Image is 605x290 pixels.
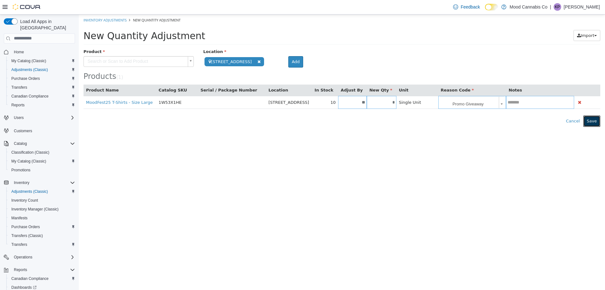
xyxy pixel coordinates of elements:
span: Classification (Classic) [11,150,49,155]
span: Product [5,35,26,39]
span: Users [14,115,24,120]
span: Purchase Orders [11,224,40,229]
span: My Catalog (Classic) [9,157,75,165]
span: Purchase Orders [9,223,75,231]
span: Manifests [9,214,75,222]
a: Transfers [9,241,30,248]
span: Inventory [14,180,29,185]
a: Transfers (Classic) [9,232,45,240]
span: Users [11,114,75,121]
button: Import [495,15,521,27]
span: Inventory [11,179,75,186]
a: Inventory Adjustments [5,3,48,8]
span: Home [14,50,24,55]
button: Adjustments (Classic) [6,187,78,196]
span: Import [502,19,516,23]
span: Purchase Orders [11,76,40,81]
button: Serial / Package Number [122,73,180,79]
span: Canadian Compliance [11,94,49,99]
a: Reports [9,101,27,109]
button: Adjust By [262,73,285,79]
span: Reports [14,267,27,272]
button: Manifests [6,214,78,222]
button: Home [1,47,78,56]
button: Add [210,42,224,53]
p: [PERSON_NAME] [564,3,600,11]
span: Load All Apps in [GEOGRAPHIC_DATA] [18,18,75,31]
span: Operations [14,255,32,260]
span: Operations [11,253,75,261]
button: Cancel [484,101,504,112]
button: Purchase Orders [6,222,78,231]
span: My Catalog (Classic) [9,57,75,65]
span: Dark Mode [485,10,485,11]
span: New Quantity Adjustment [5,16,126,27]
span: Location [124,35,147,39]
button: Catalog [1,139,78,148]
span: My Catalog (Classic) [11,58,46,63]
button: Inventory [11,179,32,186]
button: Inventory Count [6,196,78,205]
a: Promotions [9,166,33,174]
button: Customers [1,126,78,135]
span: Inventory Count [9,197,75,204]
a: Feedback [451,1,482,13]
span: New Qty [291,73,314,78]
p: | [550,3,551,11]
button: Reports [1,265,78,274]
button: Product Name [7,73,41,79]
a: Inventory Count [9,197,41,204]
span: Search or Scan to Add Product [5,42,107,52]
button: Users [1,113,78,122]
button: Save [504,101,521,112]
span: Manifests [11,216,27,221]
span: Catalog [11,140,75,147]
span: Canadian Compliance [9,275,75,282]
span: Transfers [9,84,75,91]
span: Canadian Compliance [9,92,75,100]
span: Single Unit [320,86,343,90]
a: Home [11,48,26,56]
span: Adjustments (Classic) [11,189,48,194]
a: My Catalog (Classic) [9,57,49,65]
span: Transfers [11,85,27,90]
a: Canadian Compliance [9,92,51,100]
button: Catalog [11,140,29,147]
button: Transfers [6,83,78,92]
span: Inventory Count [11,198,38,203]
button: Canadian Compliance [6,274,78,283]
span: Transfers (Classic) [11,233,43,238]
span: Canadian Compliance [11,276,49,281]
button: My Catalog (Classic) [6,157,78,166]
span: [STREET_ADDRESS] [190,86,230,90]
span: [STREET_ADDRESS] [126,43,185,52]
button: Operations [1,253,78,262]
span: New Quantity Adjustment [54,3,102,8]
button: My Catalog (Classic) [6,56,78,65]
span: Feedback [461,4,480,10]
span: Purchase Orders [9,75,75,82]
span: KP [555,3,560,11]
button: Unit [320,73,331,79]
span: Promo Giveaway [361,82,418,95]
button: Classification (Classic) [6,148,78,157]
button: Inventory Manager (Classic) [6,205,78,214]
a: Classification (Classic) [9,149,52,156]
span: Products [5,57,37,66]
button: Canadian Compliance [6,92,78,101]
span: Reports [9,101,75,109]
button: Adjustments (Classic) [6,65,78,74]
img: Cova [13,4,41,10]
span: Inventory Manager (Classic) [11,207,59,212]
span: Dashboards [11,285,37,290]
span: Customers [14,128,32,133]
a: MoodFest25 T-Shirts - Size Large [7,86,74,90]
span: Transfers [9,241,75,248]
span: Inventory Manager (Classic) [9,205,75,213]
input: Dark Mode [485,4,498,10]
span: Reason Code [362,73,395,78]
a: Adjustments (Classic) [9,188,50,195]
td: 10 [233,81,259,94]
button: Purchase Orders [6,74,78,83]
a: Customers [11,127,35,135]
